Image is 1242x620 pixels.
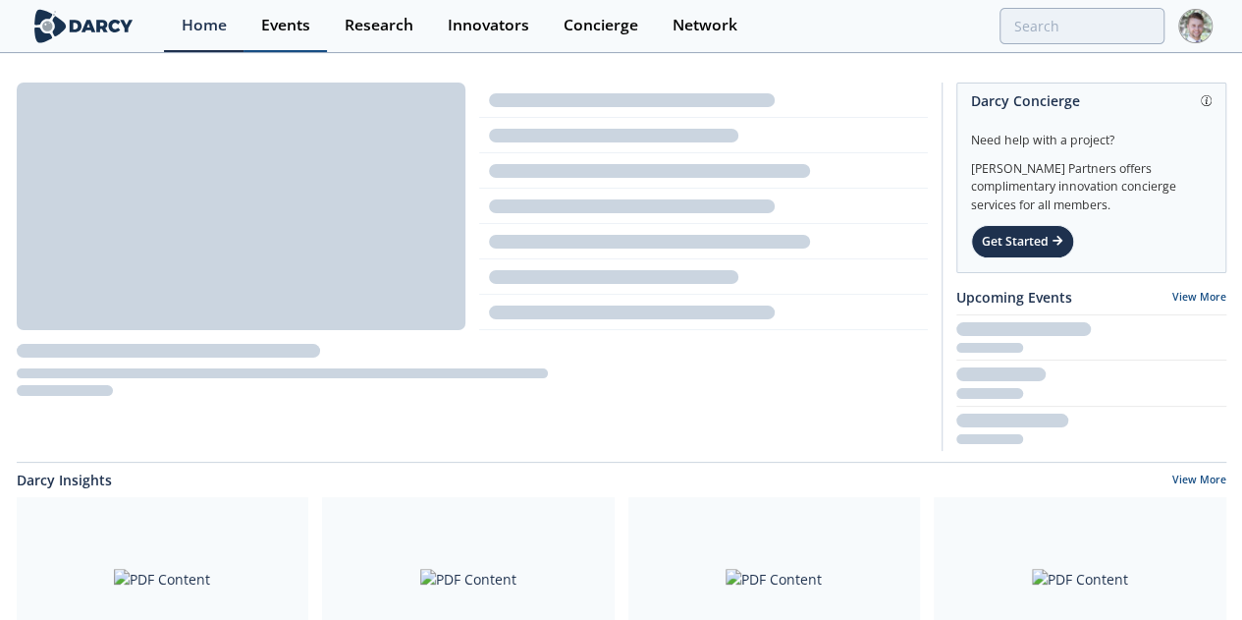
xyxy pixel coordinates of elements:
[971,118,1212,149] div: Need help with a project?
[261,18,310,33] div: Events
[30,9,137,43] img: logo-wide.svg
[971,225,1074,258] div: Get Started
[971,84,1212,118] div: Darcy Concierge
[564,18,638,33] div: Concierge
[1172,290,1226,304] a: View More
[1178,9,1213,43] img: Profile
[17,470,112,490] a: Darcy Insights
[673,18,737,33] div: Network
[1172,473,1226,490] a: View More
[999,8,1164,44] input: Advanced Search
[182,18,227,33] div: Home
[956,287,1072,308] a: Upcoming Events
[1201,95,1212,106] img: information.svg
[448,18,529,33] div: Innovators
[345,18,413,33] div: Research
[971,149,1212,214] div: [PERSON_NAME] Partners offers complimentary innovation concierge services for all members.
